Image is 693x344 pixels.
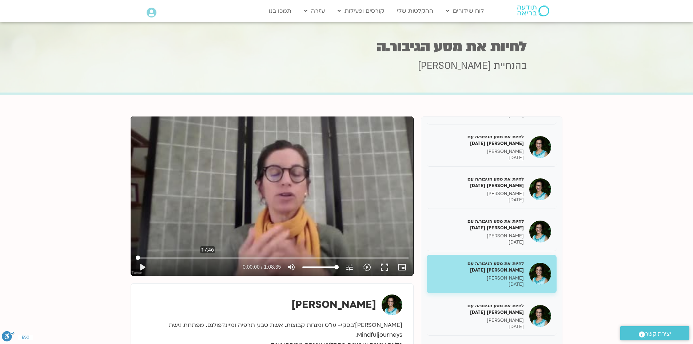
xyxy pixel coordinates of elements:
[494,59,527,72] span: בהנחיית
[382,294,402,315] img: תמר לינצבסקי
[442,4,487,18] a: לוח שידורים
[432,275,524,281] p: [PERSON_NAME]
[529,263,551,285] img: לחיות את מסע הגיבור.ה עם תמר לינצבסקי 25/02/25
[517,5,549,16] img: תודעה בריאה
[645,329,671,339] span: יצירת קשר
[529,305,551,327] img: לחיות את מסע הגיבור.ה עם תמר לינצבסקי 04/03/25
[432,324,524,330] p: [DATE]
[432,134,524,147] h5: לחיות את מסע הגיבור.ה עם [PERSON_NAME] [DATE]
[432,317,524,324] p: [PERSON_NAME]
[291,298,376,312] strong: [PERSON_NAME]
[432,303,524,316] h5: לחיות את מסע הגיבור.ה עם [PERSON_NAME] [DATE]
[432,155,524,161] p: [DATE]
[300,4,328,18] a: עזרה
[334,4,388,18] a: קורסים ופעילות
[529,221,551,242] img: לחיות את מסע הגיבור.ה עם תמר לינצבסקי 18/02/25
[432,281,524,288] p: [DATE]
[620,326,689,340] a: יצירת קשר
[432,218,524,231] h5: לחיות את מסע הגיבור.ה עם [PERSON_NAME] [DATE]
[393,4,437,18] a: ההקלטות שלי
[265,4,295,18] a: תמכו בנו
[432,176,524,189] h5: לחיות את מסע הגיבור.ה עם [PERSON_NAME] [DATE]
[432,233,524,239] p: [PERSON_NAME]
[432,191,524,197] p: [PERSON_NAME]
[432,149,524,155] p: [PERSON_NAME]
[432,260,524,273] h5: לחיות את מסע הגיבור.ה עם [PERSON_NAME] [DATE]
[167,40,527,54] h1: לחיות את מסע הגיבור.ה
[432,239,524,245] p: [DATE]
[529,178,551,200] img: לחיות את מסע הגיבור.ה עם תמר לינצבסקי 11/02/25
[529,136,551,158] img: לחיות את מסע הגיבור.ה עם תמר לינצבסקי 04/02/25
[432,197,524,203] p: [DATE]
